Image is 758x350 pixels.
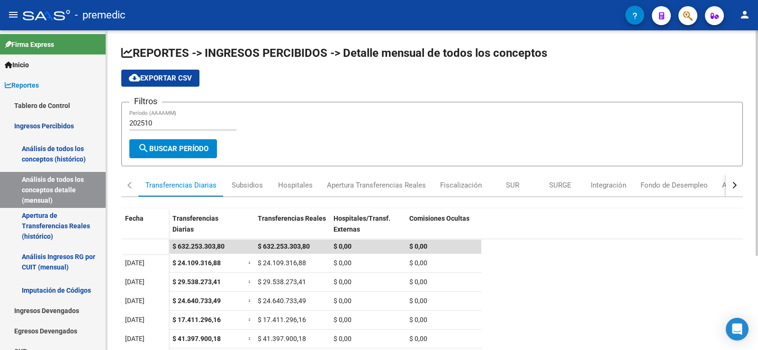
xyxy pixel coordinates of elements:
span: Comisiones Ocultas [409,215,469,222]
div: Hospitales [278,180,313,190]
div: Open Intercom Messenger [726,318,749,341]
span: $ 17.411.296,16 [172,316,221,323]
span: [DATE] [125,335,144,342]
span: [DATE] [125,316,144,323]
mat-icon: menu [8,9,19,20]
span: $ 0,00 [334,278,352,286]
span: = [248,297,252,305]
div: Apertura Transferencias Reales [327,180,426,190]
span: $ 632.253.303,80 [172,242,225,250]
span: $ 0,00 [409,278,427,286]
span: $ 24.640.733,49 [172,297,221,305]
span: $ 0,00 [409,259,427,267]
button: Buscar Período [129,139,217,158]
span: $ 0,00 [409,297,427,305]
span: $ 29.538.273,41 [172,278,221,286]
div: Transferencias Diarias [145,180,217,190]
div: SURGE [549,180,571,190]
span: $ 24.109.316,88 [258,259,306,267]
span: Exportar CSV [129,74,192,82]
div: Subsidios [232,180,263,190]
datatable-header-cell: Comisiones Ocultas [406,208,481,248]
span: $ 0,00 [334,335,352,342]
mat-icon: person [739,9,750,20]
datatable-header-cell: Hospitales/Transf. Externas [330,208,406,248]
mat-icon: search [138,143,149,154]
span: REPORTES -> INGRESOS PERCIBIDOS -> Detalle mensual de todos los conceptos [121,46,547,60]
mat-icon: cloud_download [129,72,140,83]
span: $ 0,00 [409,242,427,250]
div: Fiscalización [440,180,482,190]
span: $ 0,00 [409,316,427,323]
span: $ 0,00 [334,259,352,267]
span: $ 0,00 [334,316,352,323]
span: Fecha [125,215,144,222]
span: [DATE] [125,259,144,267]
div: SUR [506,180,519,190]
span: = [248,278,252,286]
span: $ 0,00 [334,297,352,305]
span: = [248,316,252,323]
span: Firma Express [5,39,54,50]
span: $ 29.538.273,41 [258,278,306,286]
datatable-header-cell: Transferencias Reales [254,208,330,248]
span: Hospitales/Transf. Externas [334,215,390,233]
span: $ 0,00 [409,335,427,342]
span: Inicio [5,60,29,70]
button: Exportar CSV [121,70,199,87]
span: = [248,259,252,267]
span: $ 17.411.296,16 [258,316,306,323]
span: $ 632.253.303,80 [258,242,310,250]
span: = [248,335,252,342]
span: $ 41.397.900,18 [172,335,221,342]
datatable-header-cell: Fecha [121,208,169,248]
span: - premedic [75,5,126,26]
span: $ 41.397.900,18 [258,335,306,342]
div: Fondo de Desempleo [641,180,708,190]
span: Transferencias Reales [258,215,326,222]
span: $ 24.109.316,88 [172,259,221,267]
span: $ 0,00 [334,242,352,250]
span: Buscar Período [138,144,208,153]
datatable-header-cell: Transferencias Diarias [169,208,244,248]
span: $ 24.640.733,49 [258,297,306,305]
span: Reportes [5,80,39,90]
span: Transferencias Diarias [172,215,218,233]
span: [DATE] [125,278,144,286]
div: Integración [591,180,626,190]
h3: Filtros [129,95,162,108]
span: [DATE] [125,297,144,305]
